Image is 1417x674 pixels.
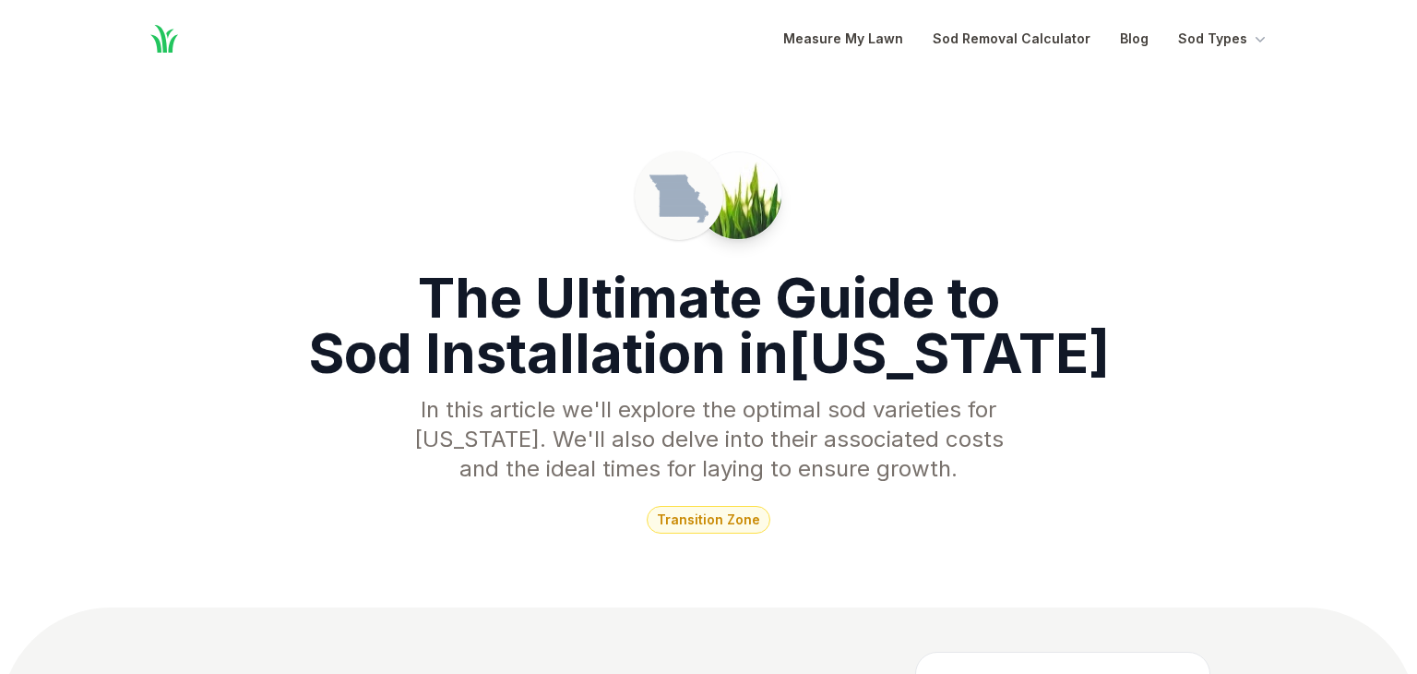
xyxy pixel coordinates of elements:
[783,28,903,50] a: Measure My Lawn
[1120,28,1149,50] a: Blog
[695,152,781,239] img: Picture of a patch of sod in Missouri
[647,506,770,534] span: transition zone
[649,166,708,225] img: Missouri state outline
[399,395,1018,484] p: In this article we'll explore the optimal sod varieties for [US_STATE] . We'll also delve into th...
[1178,28,1269,50] button: Sod Types
[933,28,1090,50] a: Sod Removal Calculator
